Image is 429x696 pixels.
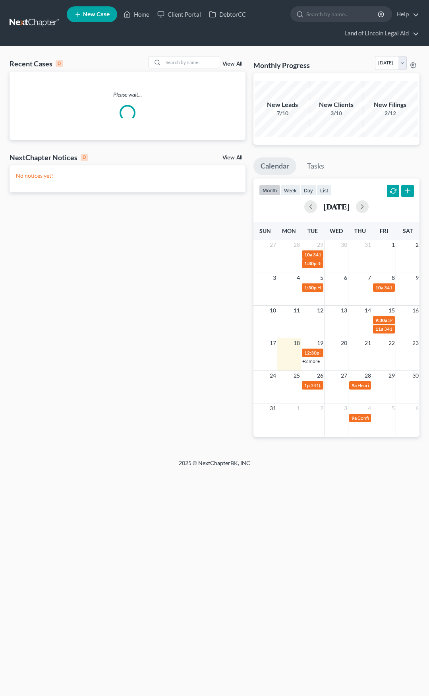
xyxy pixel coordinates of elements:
[340,26,419,41] a: Land of Lincoln Legal Aid
[83,12,110,17] span: New Case
[313,252,390,258] span: 341(a) meeting for [PERSON_NAME]
[343,273,348,283] span: 6
[364,338,372,348] span: 21
[10,91,245,99] p: Please wait...
[391,403,396,413] span: 5
[375,326,383,332] span: 11a
[316,338,324,348] span: 19
[403,227,413,234] span: Sat
[205,7,250,21] a: DebtorCC
[296,403,301,413] span: 1
[320,350,397,356] span: 341(a) meeting for [PERSON_NAME]
[309,109,364,117] div: 3/10
[10,153,88,162] div: NextChapter Notices
[272,273,277,283] span: 3
[412,371,419,380] span: 30
[352,415,357,421] span: 9a
[259,185,280,196] button: month
[367,273,372,283] span: 7
[255,100,310,109] div: New Leads
[319,403,324,413] span: 2
[340,338,348,348] span: 20
[388,306,396,315] span: 15
[316,306,324,315] span: 12
[222,155,242,161] a: View All
[269,371,277,380] span: 24
[340,306,348,315] span: 13
[293,240,301,250] span: 28
[388,371,396,380] span: 29
[56,60,63,67] div: 0
[282,227,296,234] span: Mon
[330,227,343,234] span: Wed
[300,185,317,196] button: day
[391,273,396,283] span: 8
[296,273,301,283] span: 4
[317,260,394,266] span: 341(a) Meeting for [PERSON_NAME]
[16,172,239,180] p: No notices yet!
[304,350,319,356] span: 12:30p
[269,403,277,413] span: 31
[24,459,405,473] div: 2025 © NextChapterBK, INC
[306,7,379,21] input: Search by name...
[316,240,324,250] span: 29
[412,306,419,315] span: 16
[392,7,419,21] a: Help
[253,157,296,175] a: Calendar
[222,61,242,67] a: View All
[343,403,348,413] span: 3
[388,338,396,348] span: 22
[352,382,357,388] span: 9a
[81,154,88,161] div: 0
[309,100,364,109] div: New Clients
[163,56,219,68] input: Search by name...
[323,202,350,211] h2: [DATE]
[364,371,372,380] span: 28
[415,273,419,283] span: 9
[304,252,312,258] span: 10a
[293,306,301,315] span: 11
[367,403,372,413] span: 4
[255,109,310,117] div: 7/10
[269,338,277,348] span: 17
[412,338,419,348] span: 23
[304,260,317,266] span: 1:30p
[375,285,383,291] span: 10a
[293,338,301,348] span: 18
[317,185,332,196] button: list
[304,285,317,291] span: 1:30p
[391,240,396,250] span: 1
[259,227,271,234] span: Sun
[153,7,205,21] a: Client Portal
[269,306,277,315] span: 10
[362,109,418,117] div: 2/12
[415,403,419,413] span: 6
[364,240,372,250] span: 31
[380,227,388,234] span: Fri
[300,157,331,175] a: Tasks
[340,240,348,250] span: 30
[375,317,387,323] span: 9:30a
[293,371,301,380] span: 25
[120,7,153,21] a: Home
[354,227,366,234] span: Thu
[319,273,324,283] span: 5
[10,59,63,68] div: Recent Cases
[253,60,310,70] h3: Monthly Progress
[307,227,318,234] span: Tue
[302,358,320,364] a: +2 more
[316,371,324,380] span: 26
[362,100,418,109] div: New Filings
[304,382,310,388] span: 1p
[280,185,300,196] button: week
[269,240,277,250] span: 27
[364,306,372,315] span: 14
[340,371,348,380] span: 27
[415,240,419,250] span: 2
